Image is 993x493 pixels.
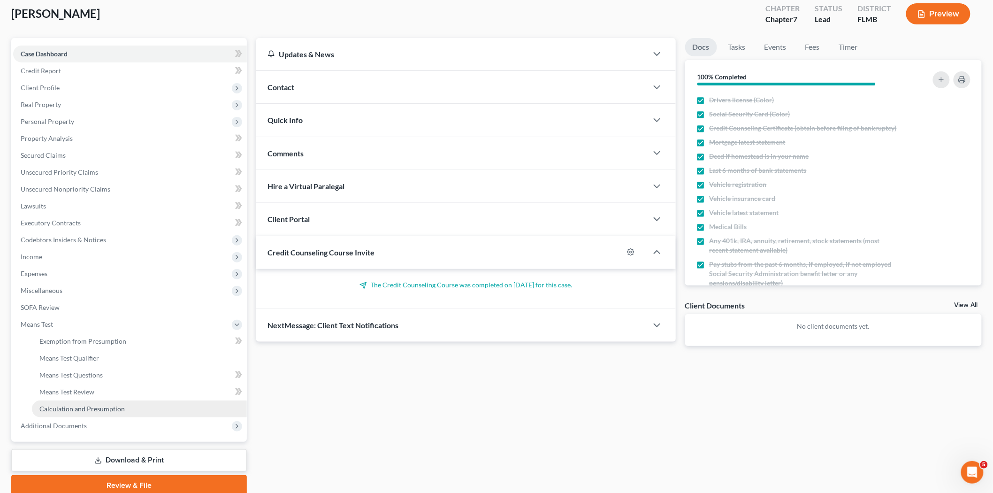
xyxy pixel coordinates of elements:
[21,151,66,159] span: Secured Claims
[13,198,247,215] a: Lawsuits
[721,38,753,56] a: Tasks
[906,3,970,24] button: Preview
[267,321,398,330] span: NextMessage: Client Text Notifications
[798,38,828,56] a: Fees
[13,215,247,231] a: Executory Contracts
[39,354,99,362] span: Means Test Qualifier
[13,130,247,147] a: Property Analysis
[757,38,794,56] a: Events
[21,422,87,430] span: Additional Documents
[32,401,247,417] a: Calculation and Presumption
[32,333,247,350] a: Exemption from Presumption
[39,388,94,396] span: Means Test Review
[13,164,247,181] a: Unsecured Priority Claims
[39,405,125,413] span: Calculation and Presumption
[710,194,776,203] span: Vehicle insurance card
[21,84,60,92] span: Client Profile
[710,180,767,189] span: Vehicle registration
[21,100,61,108] span: Real Property
[832,38,865,56] a: Timer
[857,3,891,14] div: District
[710,152,809,161] span: Deed if homestead is in your name
[21,50,68,58] span: Case Dashboard
[21,117,74,125] span: Personal Property
[765,3,800,14] div: Chapter
[13,46,247,62] a: Case Dashboard
[267,116,303,124] span: Quick Info
[11,7,100,20] span: [PERSON_NAME]
[710,260,900,288] span: Pay stubs from the past 6 months, if employed, if not employed Social Security Administration ben...
[697,73,747,81] strong: 100% Completed
[32,350,247,367] a: Means Test Qualifier
[710,236,900,255] span: Any 401k, IRA, annuity, retirement, stock statements (most recent statement available)
[21,286,62,294] span: Miscellaneous
[267,248,374,257] span: Credit Counseling Course Invite
[11,449,247,471] a: Download & Print
[21,185,110,193] span: Unsecured Nonpriority Claims
[32,367,247,384] a: Means Test Questions
[961,461,984,484] iframe: Intercom live chat
[267,83,294,92] span: Contact
[21,67,61,75] span: Credit Report
[793,15,797,23] span: 7
[955,302,978,308] a: View All
[39,337,126,345] span: Exemption from Presumption
[710,109,790,119] span: Social Security Card (Color)
[857,14,891,25] div: FLMB
[710,166,807,175] span: Last 6 months of bank statements
[267,215,310,223] span: Client Portal
[685,300,745,310] div: Client Documents
[710,208,779,217] span: Vehicle latest statement
[21,134,73,142] span: Property Analysis
[21,168,98,176] span: Unsecured Priority Claims
[710,95,774,105] span: Drivers license (Color)
[765,14,800,25] div: Chapter
[980,461,988,469] span: 5
[685,38,717,56] a: Docs
[21,320,53,328] span: Means Test
[710,138,786,147] span: Mortgage latest statement
[267,182,344,191] span: Hire a Virtual Paralegal
[13,147,247,164] a: Secured Claims
[267,49,636,59] div: Updates & News
[815,14,842,25] div: Lead
[21,219,81,227] span: Executory Contracts
[13,181,247,198] a: Unsecured Nonpriority Claims
[13,62,247,79] a: Credit Report
[693,322,975,331] p: No client documents yet.
[267,280,665,290] p: The Credit Counseling Course was completed on [DATE] for this case.
[21,253,42,261] span: Income
[267,149,304,158] span: Comments
[815,3,842,14] div: Status
[32,384,247,401] a: Means Test Review
[710,222,747,231] span: Medical Bills
[21,236,106,244] span: Codebtors Insiders & Notices
[13,299,247,316] a: SOFA Review
[21,270,47,277] span: Expenses
[39,371,103,379] span: Means Test Questions
[710,123,897,133] span: Credit Counseling Certificate (obtain before filing of bankruptcy)
[21,202,46,210] span: Lawsuits
[21,303,60,311] span: SOFA Review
